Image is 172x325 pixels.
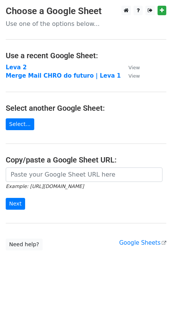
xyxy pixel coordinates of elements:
small: View [129,65,140,70]
a: Need help? [6,239,43,250]
a: View [121,72,140,79]
small: Example: [URL][DOMAIN_NAME] [6,183,84,189]
input: Paste your Google Sheet URL here [6,167,162,182]
a: Select... [6,118,34,130]
a: Leva 2 [6,64,27,71]
input: Next [6,198,25,210]
h4: Copy/paste a Google Sheet URL: [6,155,166,164]
h4: Select another Google Sheet: [6,104,166,113]
small: View [129,73,140,79]
a: Google Sheets [119,239,166,246]
a: View [121,64,140,71]
p: Use one of the options below... [6,20,166,28]
a: Merge Mail CHRO do futuro | Leva 1 [6,72,121,79]
h4: Use a recent Google Sheet: [6,51,166,60]
h3: Choose a Google Sheet [6,6,166,17]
